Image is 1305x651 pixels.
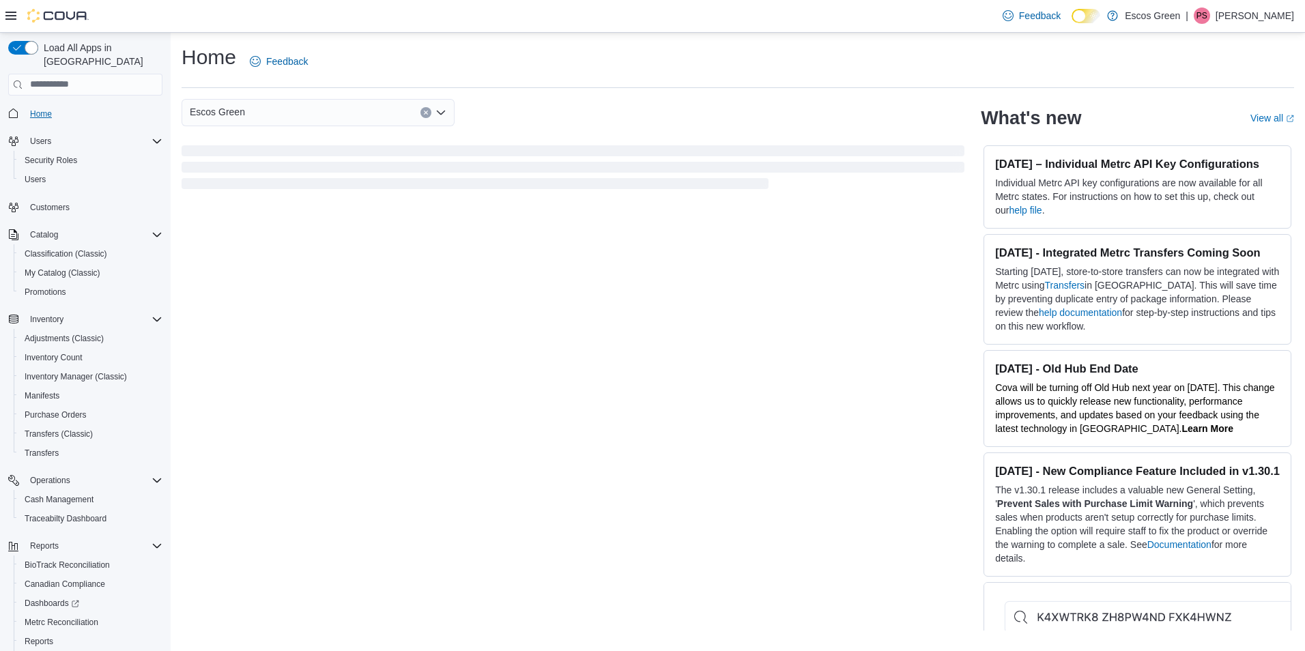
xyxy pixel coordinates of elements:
p: Escos Green [1125,8,1180,24]
h3: [DATE] - Integrated Metrc Transfers Coming Soon [995,246,1280,259]
span: Inventory [30,314,63,325]
p: [PERSON_NAME] [1216,8,1294,24]
a: Dashboards [19,595,85,611]
a: Metrc Reconciliation [19,614,104,631]
a: Learn More [1182,423,1233,434]
span: Manifests [19,388,162,404]
h3: [DATE] - New Compliance Feature Included in v1.30.1 [995,464,1280,478]
button: Reports [14,632,168,651]
a: Home [25,106,57,122]
span: Classification (Classic) [19,246,162,262]
button: Security Roles [14,151,168,170]
img: Cova [27,9,89,23]
span: Escos Green [190,104,245,120]
button: Promotions [14,283,168,302]
span: Adjustments (Classic) [25,333,104,344]
span: PS [1196,8,1207,24]
a: Transfers (Classic) [19,426,98,442]
span: Traceabilty Dashboard [25,513,106,524]
span: Inventory Manager (Classic) [19,368,162,385]
a: BioTrack Reconciliation [19,557,115,573]
span: Metrc Reconciliation [25,617,98,628]
span: Inventory Manager (Classic) [25,371,127,382]
strong: Prevent Sales with Purchase Limit Warning [997,498,1193,509]
span: Purchase Orders [19,407,162,423]
a: Reports [19,633,59,650]
span: My Catalog (Classic) [25,267,100,278]
p: The v1.30.1 release includes a valuable new General Setting, ' ', which prevents sales when produ... [995,483,1280,565]
a: Inventory Manager (Classic) [19,368,132,385]
span: Loading [182,148,964,192]
span: Load All Apps in [GEOGRAPHIC_DATA] [38,41,162,68]
span: Classification (Classic) [25,248,107,259]
a: Classification (Classic) [19,246,113,262]
span: Security Roles [25,155,77,166]
span: Inventory [25,311,162,328]
a: Traceabilty Dashboard [19,510,112,527]
span: Reports [25,636,53,647]
button: Customers [3,197,168,217]
span: Reports [19,633,162,650]
button: Purchase Orders [14,405,168,424]
button: Cash Management [14,490,168,509]
span: Users [25,174,46,185]
span: Canadian Compliance [19,576,162,592]
button: Inventory [25,311,69,328]
span: Customers [25,199,162,216]
span: Cash Management [25,494,94,505]
button: Clear input [420,107,431,118]
span: Dashboards [25,598,79,609]
span: Catalog [30,229,58,240]
span: Adjustments (Classic) [19,330,162,347]
span: Transfers [25,448,59,459]
button: Transfers [14,444,168,463]
span: Promotions [19,284,162,300]
button: Transfers (Classic) [14,424,168,444]
p: Starting [DATE], store-to-store transfers can now be integrated with Metrc using in [GEOGRAPHIC_D... [995,265,1280,333]
span: Cova will be turning off Old Hub next year on [DATE]. This change allows us to quickly release ne... [995,382,1274,434]
span: Operations [25,472,162,489]
button: Open list of options [435,107,446,118]
button: Inventory [3,310,168,329]
button: Operations [3,471,168,490]
a: Documentation [1147,539,1211,550]
button: Inventory Count [14,348,168,367]
span: Feedback [266,55,308,68]
a: My Catalog (Classic) [19,265,106,281]
a: Feedback [244,48,313,75]
span: Transfers [19,445,162,461]
a: Cash Management [19,491,99,508]
span: Users [19,171,162,188]
a: Canadian Compliance [19,576,111,592]
span: BioTrack Reconciliation [25,560,110,570]
button: Reports [3,536,168,555]
span: Purchase Orders [25,409,87,420]
button: Manifests [14,386,168,405]
span: Users [30,136,51,147]
svg: External link [1286,115,1294,123]
span: Feedback [1019,9,1061,23]
span: Users [25,133,162,149]
button: BioTrack Reconciliation [14,555,168,575]
a: View allExternal link [1250,113,1294,124]
h3: [DATE] – Individual Metrc API Key Configurations [995,157,1280,171]
span: Dark Mode [1072,23,1072,24]
button: Users [14,170,168,189]
h1: Home [182,44,236,71]
h3: [DATE] - Old Hub End Date [995,362,1280,375]
span: Dashboards [19,595,162,611]
button: Home [3,104,168,124]
button: Users [25,133,57,149]
a: Transfers [19,445,64,461]
span: Transfers (Classic) [19,426,162,442]
a: Feedback [997,2,1066,29]
span: Cash Management [19,491,162,508]
a: Users [19,171,51,188]
span: Home [30,108,52,119]
span: Inventory Count [19,349,162,366]
span: Operations [30,475,70,486]
a: Manifests [19,388,65,404]
span: Transfers (Classic) [25,429,93,439]
button: Canadian Compliance [14,575,168,594]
